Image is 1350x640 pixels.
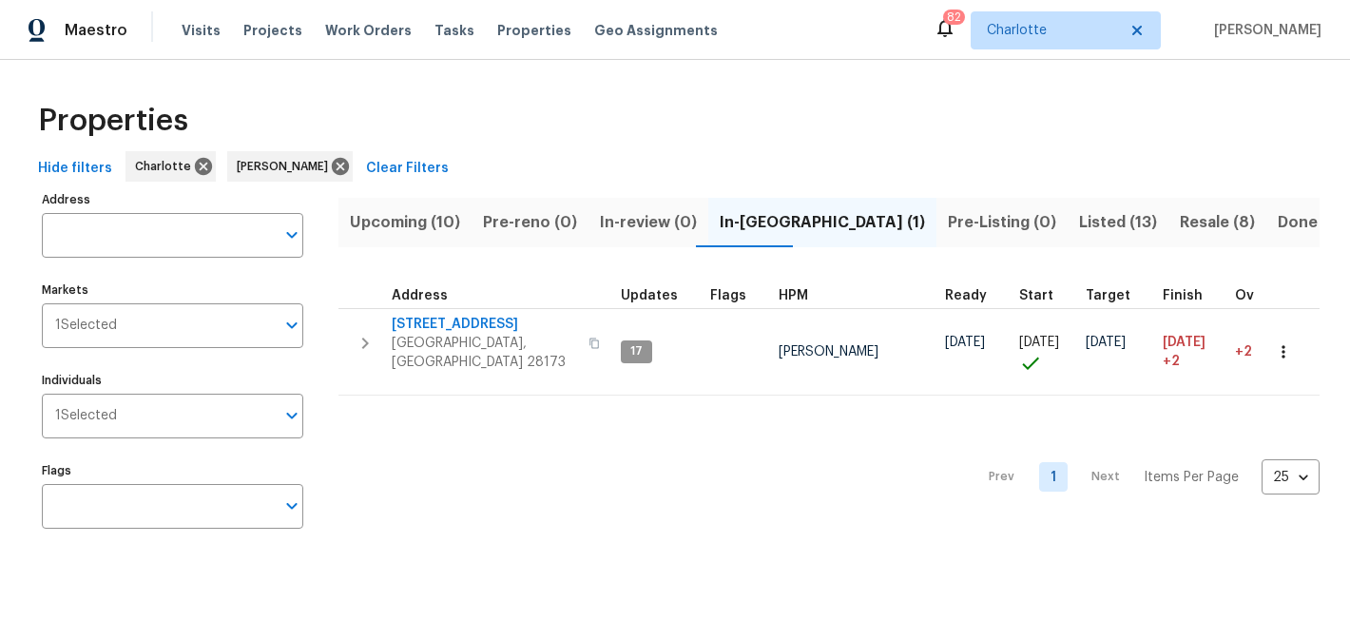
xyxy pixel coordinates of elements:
td: Project started on time [1012,308,1078,396]
div: [PERSON_NAME] [227,151,353,182]
span: 1 Selected [55,318,117,334]
a: Goto page 1 [1039,462,1068,492]
span: Visits [182,21,221,40]
span: Projects [243,21,302,40]
button: Open [279,402,305,429]
span: +2 [1235,345,1252,359]
span: [DATE] [1019,336,1059,349]
label: Address [42,194,303,205]
span: Updates [621,289,678,302]
span: Charlotte [987,21,1117,40]
span: [PERSON_NAME] [237,157,336,176]
div: Days past target finish date [1235,289,1302,302]
span: Clear Filters [366,157,449,181]
span: [STREET_ADDRESS] [392,315,577,334]
div: Charlotte [125,151,216,182]
div: 82 [947,8,961,27]
div: 25 [1262,453,1320,502]
button: Clear Filters [358,151,456,186]
span: In-review (0) [600,209,697,236]
span: Start [1019,289,1053,302]
td: Scheduled to finish 2 day(s) late [1155,308,1227,396]
button: Open [279,312,305,339]
div: Projected renovation finish date [1163,289,1220,302]
span: [DATE] [945,336,985,349]
span: Finish [1163,289,1203,302]
span: Work Orders [325,21,412,40]
td: 2 day(s) past target finish date [1227,308,1309,396]
label: Individuals [42,375,303,386]
span: [DATE] [1086,336,1126,349]
span: Ready [945,289,987,302]
span: [PERSON_NAME] [1206,21,1321,40]
span: Properties [38,111,188,130]
label: Flags [42,465,303,476]
span: Tasks [434,24,474,37]
span: Charlotte [135,157,199,176]
span: Resale (8) [1180,209,1255,236]
span: 1 Selected [55,408,117,424]
span: +2 [1163,352,1180,371]
span: Geo Assignments [594,21,718,40]
span: Listed (13) [1079,209,1157,236]
span: [GEOGRAPHIC_DATA], [GEOGRAPHIC_DATA] 28173 [392,334,577,372]
span: Target [1086,289,1130,302]
span: Maestro [65,21,127,40]
span: In-[GEOGRAPHIC_DATA] (1) [720,209,925,236]
button: Hide filters [30,151,120,186]
span: HPM [779,289,808,302]
span: 17 [623,343,650,359]
button: Open [279,493,305,519]
button: Open [279,222,305,248]
span: [DATE] [1163,336,1205,349]
span: Flags [710,289,746,302]
div: Target renovation project end date [1086,289,1147,302]
span: Upcoming (10) [350,209,460,236]
span: Address [392,289,448,302]
div: Earliest renovation start date (first business day after COE or Checkout) [945,289,1004,302]
span: Overall [1235,289,1284,302]
nav: Pagination Navigation [971,407,1320,547]
label: Markets [42,284,303,296]
span: Hide filters [38,157,112,181]
span: Pre-reno (0) [483,209,577,236]
p: Items Per Page [1144,468,1239,487]
span: Properties [497,21,571,40]
div: Actual renovation start date [1019,289,1070,302]
span: [PERSON_NAME] [779,345,878,359]
span: Pre-Listing (0) [948,209,1056,236]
